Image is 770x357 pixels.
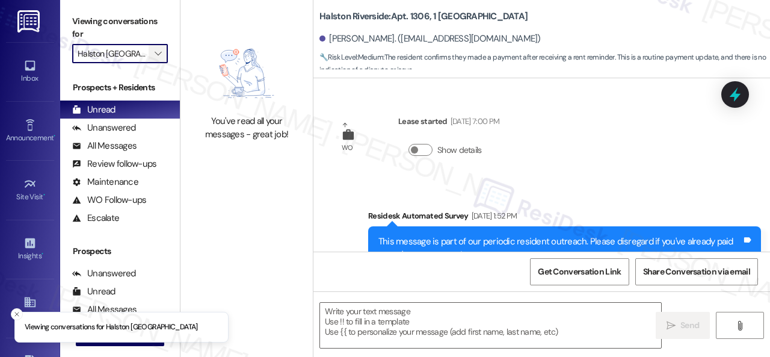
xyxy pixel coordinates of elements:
div: Review follow-ups [72,158,156,170]
span: Share Conversation via email [643,265,750,278]
span: Send [680,319,699,332]
div: Unanswered [72,122,136,134]
b: Halston Riverside: Apt. 1306, 1 [GEOGRAPHIC_DATA] [319,10,528,23]
img: empty-state [199,38,294,110]
i:  [735,321,744,331]
button: Share Conversation via email [635,258,758,285]
span: : The resident confirms they made a payment after receiving a rent reminder. This is a routine pa... [319,51,770,77]
div: You've read all your messages - great job! [194,115,300,141]
label: Viewing conversations for [72,12,168,44]
div: Unread [72,104,115,116]
span: • [42,250,43,258]
input: All communities [78,44,149,63]
div: Lease started [398,115,499,132]
div: Residesk Automated Survey [368,210,761,226]
span: • [54,132,55,140]
a: Insights • [6,233,54,265]
div: Unanswered [72,267,136,280]
div: Unread [72,285,115,298]
label: Show details [437,144,482,157]
div: [DATE] 1:52 PM [469,210,517,222]
button: Get Conversation Link [530,258,629,285]
a: Buildings [6,292,54,324]
div: All Messages [72,140,137,152]
div: Maintenance [72,176,138,188]
i:  [667,321,676,331]
div: Prospects [60,245,180,258]
div: [DATE] 7:00 PM [448,115,500,128]
div: WO Follow-ups [72,194,146,206]
div: [PERSON_NAME]. ([EMAIL_ADDRESS][DOMAIN_NAME]) [319,33,541,45]
div: Prospects + Residents [60,81,180,94]
img: ResiDesk Logo [17,10,42,33]
span: Get Conversation Link [538,265,621,278]
a: Inbox [6,55,54,88]
strong: 🔧 Risk Level: Medium [319,52,383,62]
i:  [155,49,161,58]
div: Escalate [72,212,119,225]
a: Site Visit • [6,174,54,206]
div: WO [342,141,353,154]
div: This message is part of our periodic resident outreach. Please disregard if you've already paid o... [378,235,742,313]
button: Close toast [11,308,23,320]
button: Send [656,312,710,339]
span: • [43,191,45,199]
p: Viewing conversations for Halston [GEOGRAPHIC_DATA] [25,322,198,333]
